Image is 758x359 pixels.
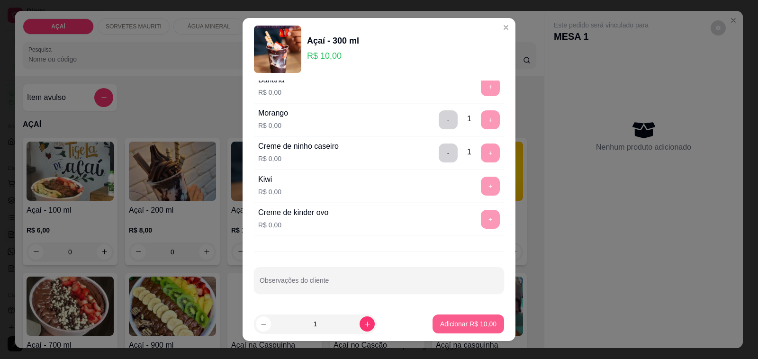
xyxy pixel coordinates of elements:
p: R$ 0,00 [258,88,284,97]
button: delete [439,144,458,162]
img: product-image [254,26,301,73]
button: Close [498,20,514,35]
div: Creme de kinder ovo [258,207,329,218]
div: Creme de ninho caseiro [258,141,339,152]
button: decrease-product-quantity [256,316,271,332]
p: R$ 0,00 [258,187,281,197]
div: Morango [258,108,288,119]
p: R$ 10,00 [307,49,359,63]
p: R$ 0,00 [258,154,339,163]
p: R$ 0,00 [258,220,329,230]
div: 1 [467,113,471,125]
button: increase-product-quantity [360,316,375,332]
p: Adicionar R$ 10,00 [440,319,496,329]
div: Açaí - 300 ml [307,34,359,47]
div: Kiwi [258,174,281,185]
input: Observações do cliente [260,279,498,289]
p: R$ 0,00 [258,121,288,130]
div: 1 [467,146,471,158]
button: delete [439,110,458,129]
button: Adicionar R$ 10,00 [433,314,504,333]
